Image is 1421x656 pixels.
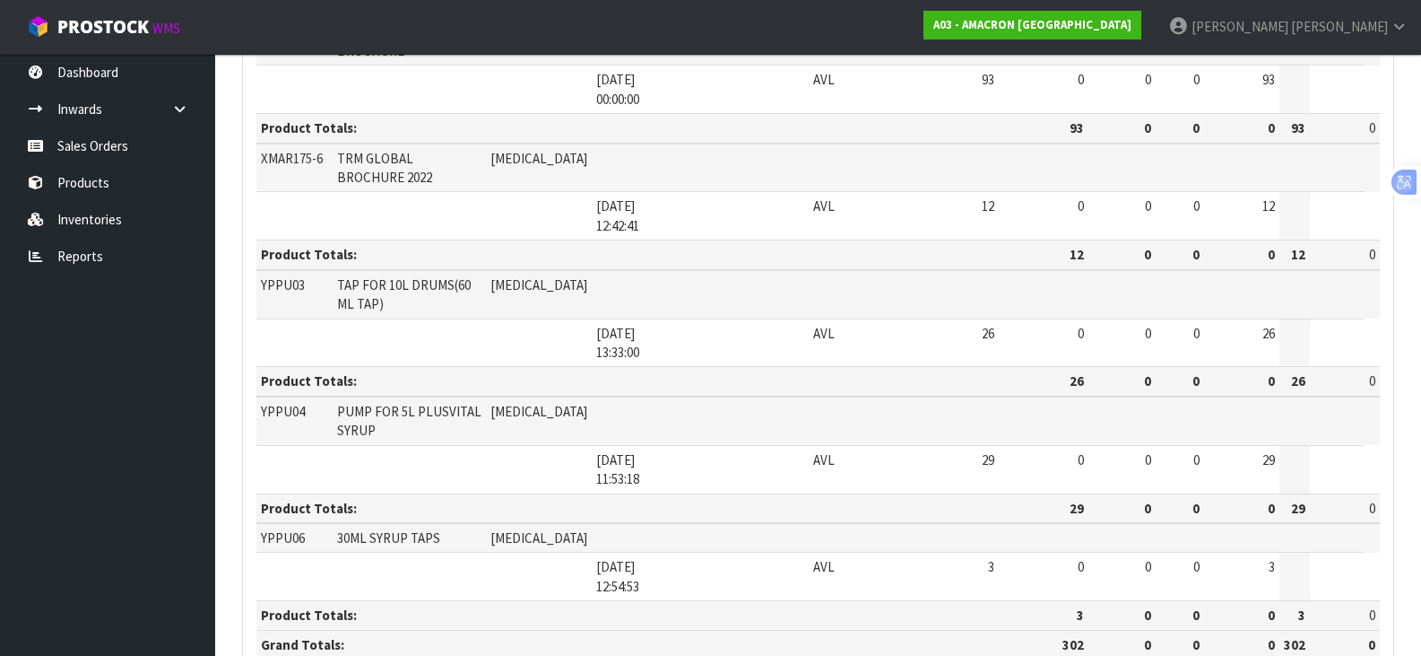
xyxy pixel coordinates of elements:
[152,20,180,37] small: WMS
[1062,636,1084,653] strong: 302
[1268,119,1275,136] strong: 0
[596,325,639,361] span: [DATE] 13:33:00
[813,71,835,88] span: AVL
[1193,325,1200,342] span: 0
[1192,246,1200,263] strong: 0
[1291,119,1305,136] strong: 93
[1145,451,1151,468] span: 0
[1268,607,1275,624] strong: 0
[1269,558,1275,575] span: 3
[1369,372,1375,389] span: 0
[1291,500,1305,517] strong: 29
[982,71,994,88] span: 93
[337,529,440,547] span: 30ML SYRUP TAPS
[261,607,357,624] strong: Product Totals:
[813,558,835,575] span: AVL
[1268,636,1275,653] strong: 0
[1298,607,1305,624] strong: 3
[1284,636,1305,653] strong: 302
[1262,71,1275,88] span: 93
[1193,451,1200,468] span: 0
[337,403,481,439] span: PUMP FOR 5L PLUSVITAL SYRUP
[490,403,587,420] span: [MEDICAL_DATA]
[1191,18,1288,35] span: [PERSON_NAME]
[813,325,835,342] span: AVL
[1070,119,1084,136] strong: 93
[1268,500,1275,517] strong: 0
[1192,119,1200,136] strong: 0
[1262,451,1275,468] span: 29
[1070,246,1084,263] strong: 12
[337,276,471,312] span: TAP FOR 10L DRUMS(60 ML TAP)
[261,529,305,547] span: YPPU06
[1145,197,1151,214] span: 0
[1144,119,1151,136] strong: 0
[596,451,639,487] span: [DATE] 11:53:18
[1291,246,1305,263] strong: 12
[1078,325,1084,342] span: 0
[1078,451,1084,468] span: 0
[1145,558,1151,575] span: 0
[1078,197,1084,214] span: 0
[1145,325,1151,342] span: 0
[261,403,305,420] span: YPPU04
[596,71,639,107] span: [DATE] 00:00:00
[261,246,357,263] strong: Product Totals:
[813,451,835,468] span: AVL
[1192,500,1200,517] strong: 0
[982,325,994,342] span: 26
[490,529,587,547] span: [MEDICAL_DATA]
[982,197,994,214] span: 12
[1291,18,1388,35] span: [PERSON_NAME]
[261,276,305,293] span: YPPU03
[1192,636,1200,653] strong: 0
[1070,372,1084,389] strong: 26
[933,17,1131,32] strong: A03 - AMACRON [GEOGRAPHIC_DATA]
[1193,558,1200,575] span: 0
[1070,500,1084,517] strong: 29
[1369,246,1375,263] span: 0
[1368,636,1375,653] strong: 0
[261,119,357,136] strong: Product Totals:
[1144,372,1151,389] strong: 0
[982,451,994,468] span: 29
[1193,197,1200,214] span: 0
[1369,607,1375,624] span: 0
[1268,372,1275,389] strong: 0
[490,150,587,167] span: [MEDICAL_DATA]
[261,372,357,389] strong: Product Totals:
[490,276,587,293] span: [MEDICAL_DATA]
[988,558,994,575] span: 3
[1369,119,1375,136] span: 0
[813,197,835,214] span: AVL
[261,636,344,653] strong: Grand Totals:
[1262,325,1275,342] span: 26
[1144,246,1151,263] strong: 0
[261,500,357,517] strong: Product Totals:
[337,150,432,186] span: TRM GLOBAL BROCHURE 2022
[1369,500,1375,517] span: 0
[27,15,49,38] img: cube-alt.png
[337,23,481,59] span: TRM 2017 GOBAL EQUINE BROCHURE
[261,150,323,167] span: XMAR175-6
[1144,636,1151,653] strong: 0
[596,197,639,233] span: [DATE] 12:42:41
[1078,71,1084,88] span: 0
[1144,607,1151,624] strong: 0
[1192,607,1200,624] strong: 0
[1192,372,1200,389] strong: 0
[1078,558,1084,575] span: 0
[1291,372,1305,389] strong: 26
[1145,71,1151,88] span: 0
[57,15,149,39] span: ProStock
[1262,197,1275,214] span: 12
[1077,607,1084,624] strong: 3
[1144,500,1151,517] strong: 0
[1193,71,1200,88] span: 0
[596,558,639,594] span: [DATE] 12:54:53
[1268,246,1275,263] strong: 0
